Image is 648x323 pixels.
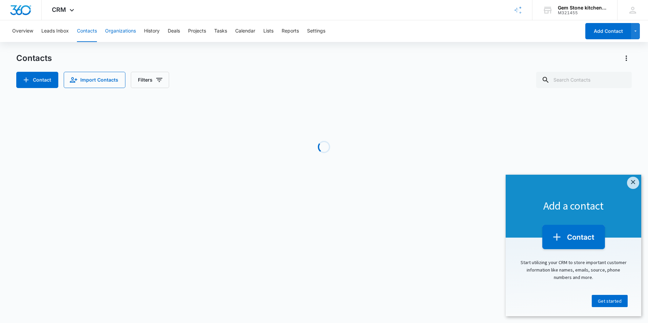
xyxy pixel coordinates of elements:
button: Calendar [235,20,255,42]
div: account name [558,5,607,10]
input: Search Contacts [536,72,632,88]
button: Overview [12,20,33,42]
button: Reports [282,20,299,42]
button: Actions [621,53,632,64]
button: Import Contacts [64,72,125,88]
button: Add Contact [585,23,631,39]
button: Settings [307,20,325,42]
button: Leads Inbox [41,20,69,42]
button: Organizations [105,20,136,42]
button: Projects [188,20,206,42]
h1: Contacts [16,53,52,63]
button: Filters [131,72,169,88]
button: Contacts [77,20,97,42]
p: Start utilizing your CRM to store important customer information like names, emails, source, phon... [7,84,129,107]
button: Tasks [214,20,227,42]
button: Add Contact [16,72,58,88]
div: account id [558,10,607,15]
span: CRM [52,6,66,13]
a: Close modal [121,2,134,14]
button: Deals [168,20,180,42]
a: Get started [86,120,122,132]
button: Lists [263,20,274,42]
button: History [144,20,160,42]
